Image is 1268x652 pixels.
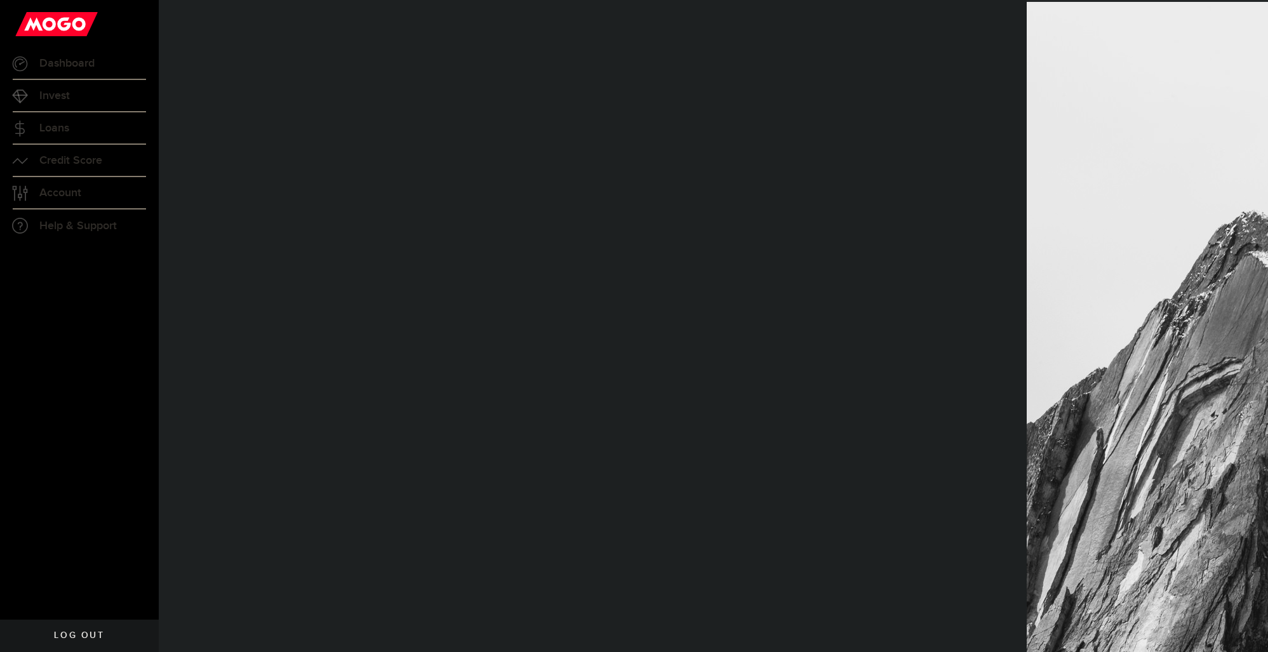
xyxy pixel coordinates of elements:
span: Invest [39,90,70,102]
span: Help & Support [39,220,117,232]
span: Account [39,187,81,199]
span: Credit Score [39,155,102,166]
span: Log out [54,631,104,640]
span: Dashboard [39,58,95,69]
span: Loans [39,123,69,134]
